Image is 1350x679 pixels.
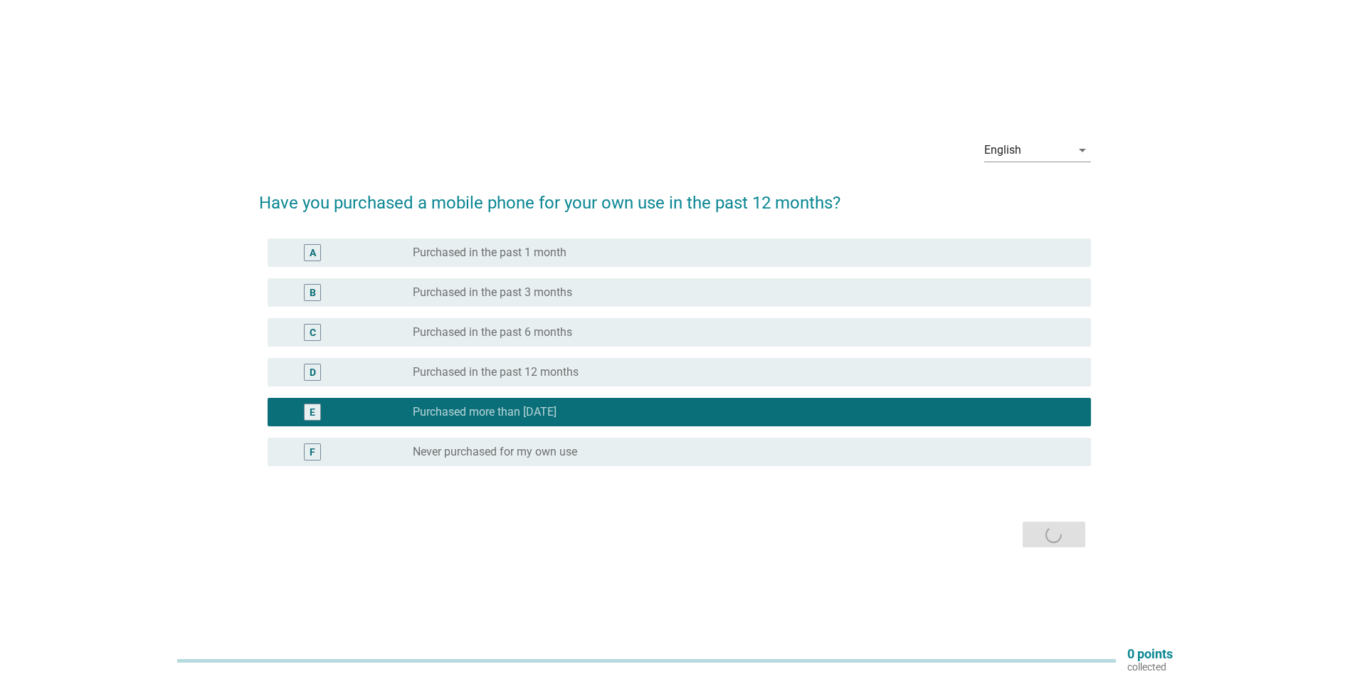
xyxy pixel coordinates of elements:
[259,176,1091,216] h2: Have you purchased a mobile phone for your own use in the past 12 months?
[413,405,557,419] label: Purchased more than [DATE]
[413,246,566,260] label: Purchased in the past 1 month
[310,246,316,260] div: A
[413,285,572,300] label: Purchased in the past 3 months
[984,144,1021,157] div: English
[310,285,316,300] div: B
[1074,142,1091,159] i: arrow_drop_down
[413,445,577,459] label: Never purchased for my own use
[413,325,572,339] label: Purchased in the past 6 months
[310,325,316,340] div: C
[310,405,315,420] div: E
[1127,660,1173,673] p: collected
[310,445,315,460] div: F
[310,365,316,380] div: D
[1127,648,1173,660] p: 0 points
[413,365,579,379] label: Purchased in the past 12 months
